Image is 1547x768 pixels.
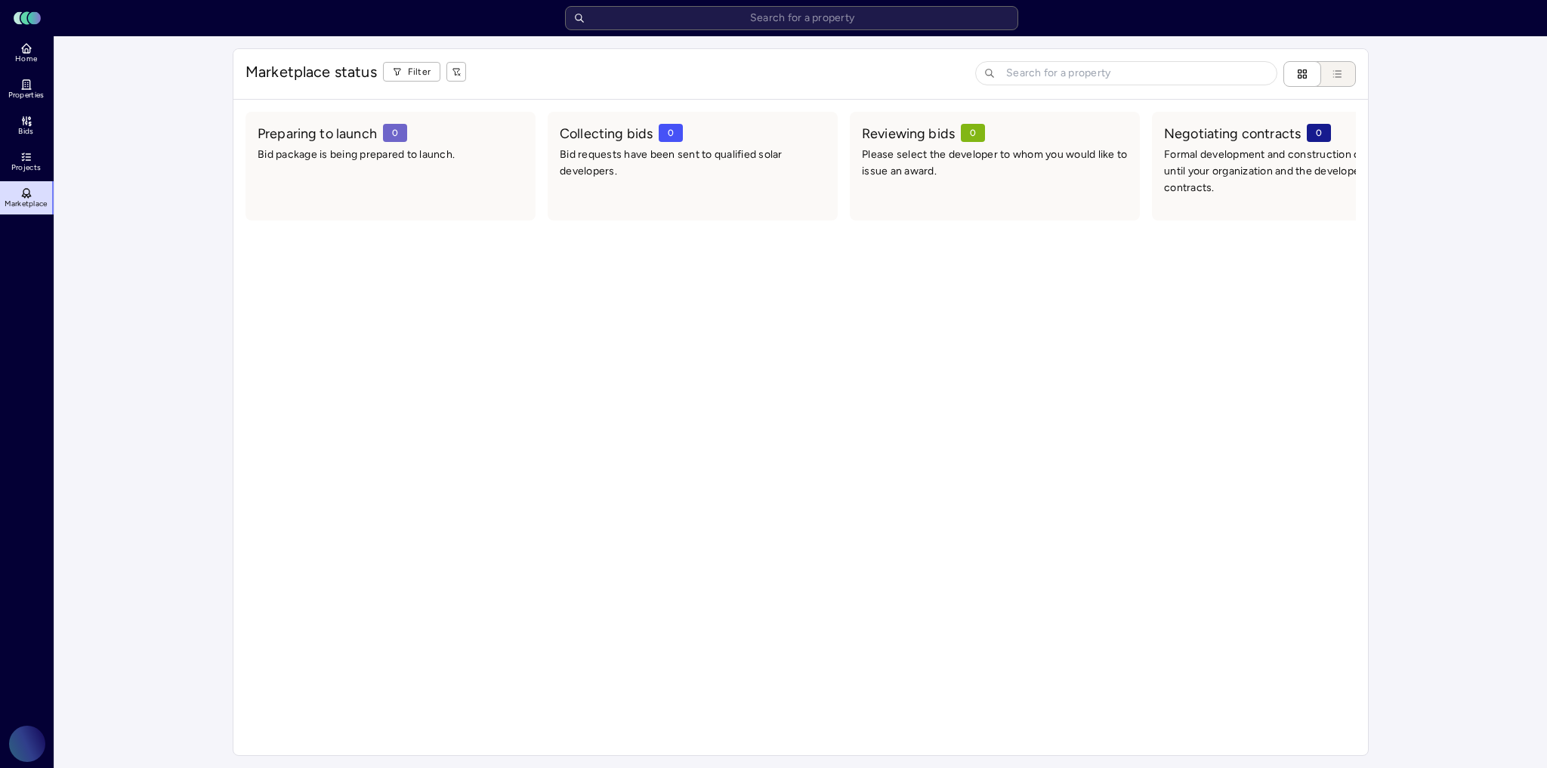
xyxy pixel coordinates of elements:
span: 0 [659,124,683,142]
span: 0 [961,124,985,142]
span: Preparing to launch [258,124,377,143]
span: Bid requests have been sent to qualified solar developers. [560,147,826,180]
span: Properties [8,91,45,100]
span: Collecting bids [560,124,653,143]
span: Bids [18,127,33,136]
span: Marketplace status [245,61,377,82]
button: Kanban view [1283,61,1321,87]
span: Filter [408,64,431,79]
button: Filter [383,62,441,82]
button: Table view [1306,61,1356,87]
span: 0 [1307,124,1331,142]
span: Bid package is being prepared to launch. [258,147,523,163]
input: Search for a property [975,61,1277,85]
span: Home [15,54,37,63]
span: Reviewing bids [862,124,955,143]
span: Please select the developer to whom you would like to issue an award. [862,147,1128,180]
span: Marketplace [5,199,47,208]
span: 0 [383,124,407,142]
input: Search for a property [565,6,1018,30]
span: Projects [11,163,41,172]
span: Formal development and construction can’t begin until your organization and the developer sign co... [1164,147,1430,196]
span: Negotiating contracts [1164,124,1301,143]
